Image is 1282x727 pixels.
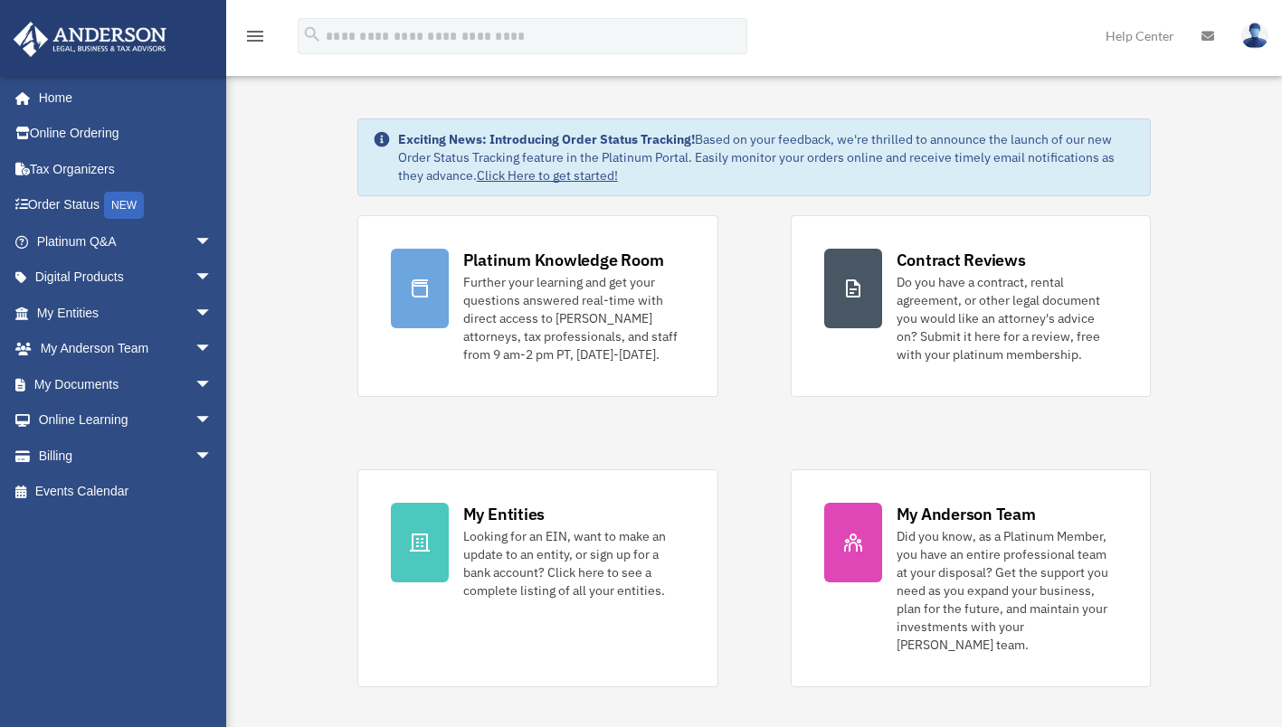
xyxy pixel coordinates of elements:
i: search [302,24,322,44]
div: My Entities [463,503,545,525]
span: arrow_drop_down [195,402,231,439]
a: menu [244,32,266,47]
span: arrow_drop_down [195,366,231,403]
a: My Entitiesarrow_drop_down [13,295,240,331]
a: My Documentsarrow_drop_down [13,366,240,402]
a: My Anderson Teamarrow_drop_down [13,331,240,367]
span: arrow_drop_down [195,223,231,260]
a: My Anderson Team Did you know, as a Platinum Member, you have an entire professional team at your... [791,469,1152,687]
div: NEW [104,192,144,219]
a: My Entities Looking for an EIN, want to make an update to an entity, or sign up for a bank accoun... [357,469,718,687]
div: Do you have a contract, rental agreement, or other legal document you would like an attorney's ad... [897,273,1118,363]
a: Online Ordering [13,116,240,152]
a: Tax Organizers [13,151,240,187]
div: Looking for an EIN, want to make an update to an entity, or sign up for a bank account? Click her... [463,527,685,600]
a: Billingarrow_drop_down [13,438,240,474]
div: Further your learning and get your questions answered real-time with direct access to [PERSON_NAM... [463,273,685,363]
div: Did you know, as a Platinum Member, you have an entire professional team at your disposal? Get th... [897,527,1118,654]
span: arrow_drop_down [195,295,231,332]
a: Online Learningarrow_drop_down [13,402,240,439]
a: Digital Productsarrow_drop_down [13,260,240,296]
img: Anderson Advisors Platinum Portal [8,22,172,57]
a: Click Here to get started! [477,167,618,184]
div: Contract Reviews [897,249,1026,271]
img: User Pic [1241,23,1268,49]
span: arrow_drop_down [195,438,231,475]
a: Events Calendar [13,474,240,510]
i: menu [244,25,266,47]
div: Platinum Knowledge Room [463,249,664,271]
div: Based on your feedback, we're thrilled to announce the launch of our new Order Status Tracking fe... [398,130,1136,184]
a: Platinum Knowledge Room Further your learning and get your questions answered real-time with dire... [357,215,718,397]
div: My Anderson Team [897,503,1036,525]
a: Order StatusNEW [13,187,240,224]
strong: Exciting News: Introducing Order Status Tracking! [398,131,695,147]
a: Home [13,80,231,116]
a: Platinum Q&Aarrow_drop_down [13,223,240,260]
a: Contract Reviews Do you have a contract, rental agreement, or other legal document you would like... [791,215,1152,397]
span: arrow_drop_down [195,260,231,297]
span: arrow_drop_down [195,331,231,368]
